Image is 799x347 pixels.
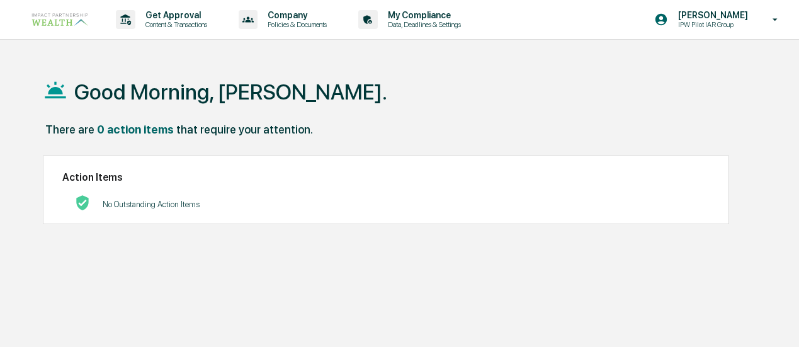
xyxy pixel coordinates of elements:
[62,171,710,183] h2: Action Items
[97,123,174,136] div: 0 action items
[378,20,467,29] p: Data, Deadlines & Settings
[30,11,91,28] img: logo
[668,20,754,29] p: IPW Pilot IAR Group
[258,10,333,20] p: Company
[74,79,387,105] h1: Good Morning, [PERSON_NAME].
[668,10,754,20] p: [PERSON_NAME]
[176,123,313,136] div: that require your attention.
[45,123,94,136] div: There are
[378,10,467,20] p: My Compliance
[135,10,213,20] p: Get Approval
[75,195,90,210] img: No Actions logo
[103,200,200,209] p: No Outstanding Action Items
[135,20,213,29] p: Content & Transactions
[258,20,333,29] p: Policies & Documents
